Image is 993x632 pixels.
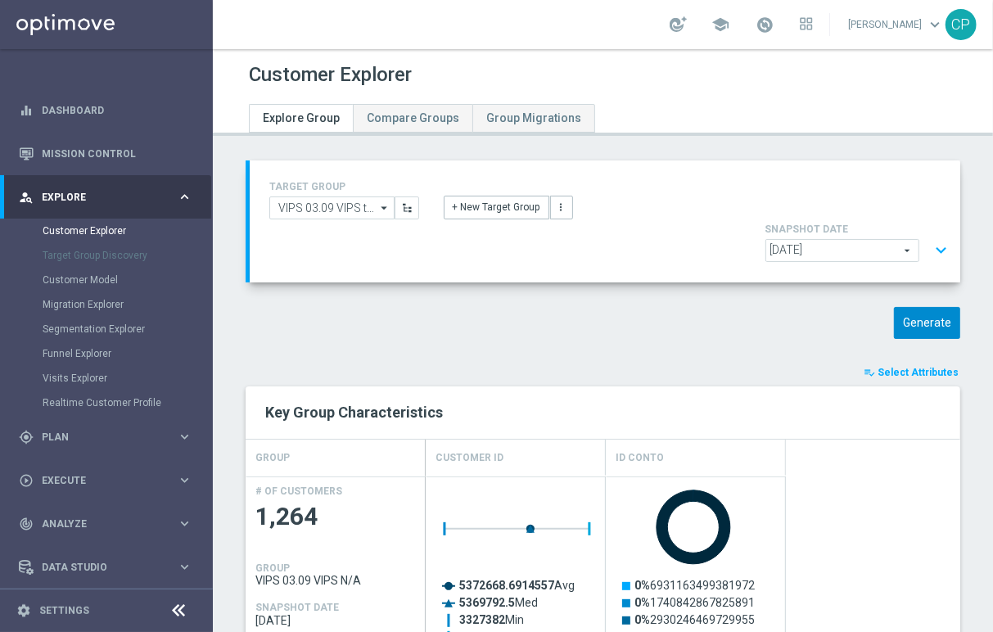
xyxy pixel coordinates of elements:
[42,519,177,529] span: Analyze
[43,219,211,243] div: Customer Explorer
[43,224,170,237] a: Customer Explorer
[556,201,567,213] i: more_vert
[255,562,290,574] h4: GROUP
[42,476,177,485] span: Execute
[19,430,34,445] i: gps_fixed
[177,516,192,531] i: keyboard_arrow_right
[377,197,394,219] i: arrow_drop_down
[634,596,755,609] text: 1740842867825891
[39,606,89,616] a: Settings
[43,323,170,336] a: Segmentation Explorer
[255,444,290,472] h4: GROUP
[177,472,192,488] i: keyboard_arrow_right
[255,614,416,627] span: 2025-09-03
[42,562,177,572] span: Data Studio
[18,147,193,160] button: Mission Control
[19,517,177,531] div: Analyze
[43,396,170,409] a: Realtime Customer Profile
[249,63,412,87] h1: Customer Explorer
[16,603,31,618] i: settings
[18,561,193,574] button: Data Studio keyboard_arrow_right
[634,613,755,626] text: 2930246469729955
[946,9,977,40] div: CP
[19,517,34,531] i: track_changes
[177,429,192,445] i: keyboard_arrow_right
[18,517,193,530] button: track_changes Analyze keyboard_arrow_right
[42,192,177,202] span: Explore
[42,88,192,132] a: Dashboard
[269,196,395,219] input: VIPS 03.09 VIPS talent
[42,432,177,442] span: Plan
[43,273,170,287] a: Customer Model
[43,243,211,268] div: Target Group Discovery
[711,16,729,34] span: school
[269,177,941,266] div: TARGET GROUP arrow_drop_down + New Target Group more_vert SNAPSHOT DATE arrow_drop_down expand_more
[43,317,211,341] div: Segmentation Explorer
[436,444,503,472] h4: Customer ID
[42,132,192,175] a: Mission Control
[19,560,177,575] div: Data Studio
[43,390,211,415] div: Realtime Customer Profile
[459,613,524,626] text: Min
[486,111,581,124] span: Group Migrations
[634,579,755,592] text: 6931163499381972
[255,501,416,533] span: 1,264
[19,88,192,132] div: Dashboard
[43,347,170,360] a: Funnel Explorer
[255,602,339,613] h4: SNAPSHOT DATE
[550,196,573,219] button: more_vert
[18,104,193,117] button: equalizer Dashboard
[444,196,549,219] button: + New Target Group
[269,181,419,192] h4: TARGET GROUP
[19,473,34,488] i: play_circle_outline
[18,474,193,487] button: play_circle_outline Execute keyboard_arrow_right
[19,190,177,205] div: Explore
[459,613,505,626] tspan: 3327382
[459,579,554,592] tspan: 5372668.6914557
[894,307,960,339] button: Generate
[255,574,416,587] span: VIPS 03.09 VIPS N/A
[634,579,650,592] tspan: 0%
[765,223,954,235] h4: SNAPSHOT DATE
[459,579,575,592] text: Avg
[19,103,34,118] i: equalizer
[18,431,193,444] button: gps_fixed Plan keyboard_arrow_right
[177,189,192,205] i: keyboard_arrow_right
[19,132,192,175] div: Mission Control
[18,191,193,204] button: person_search Explore keyboard_arrow_right
[19,190,34,205] i: person_search
[265,403,941,422] h2: Key Group Characteristics
[43,341,211,366] div: Funnel Explorer
[43,372,170,385] a: Visits Explorer
[255,485,342,497] h4: # OF CUSTOMERS
[19,473,177,488] div: Execute
[459,596,515,609] tspan: 5369792.5
[459,596,538,609] text: Med
[878,367,959,378] span: Select Attributes
[249,104,595,133] ul: Tabs
[929,235,953,266] button: expand_more
[634,613,650,626] tspan: 0%
[19,430,177,445] div: Plan
[634,596,650,609] tspan: 0%
[862,363,960,381] button: playlist_add_check Select Attributes
[43,268,211,292] div: Customer Model
[43,292,211,317] div: Migration Explorer
[43,366,211,390] div: Visits Explorer
[616,444,664,472] h4: Id Conto
[846,12,946,37] a: [PERSON_NAME]keyboard_arrow_down
[864,367,875,378] i: playlist_add_check
[926,16,944,34] span: keyboard_arrow_down
[177,559,192,575] i: keyboard_arrow_right
[367,111,459,124] span: Compare Groups
[263,111,340,124] span: Explore Group
[43,298,170,311] a: Migration Explorer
